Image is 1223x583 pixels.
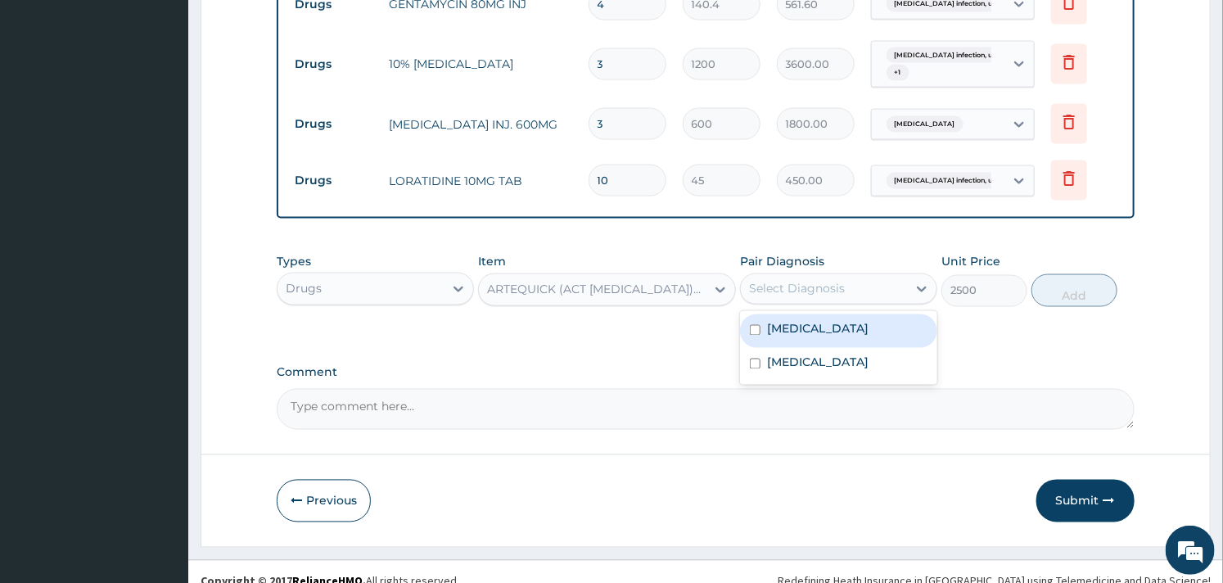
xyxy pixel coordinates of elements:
[277,480,371,522] button: Previous
[30,82,66,123] img: d_794563401_company_1708531726252_794563401
[277,255,311,269] label: Types
[749,281,845,297] div: Select Diagnosis
[287,165,381,196] td: Drugs
[1036,480,1135,522] button: Submit
[767,321,869,337] label: [MEDICAL_DATA]
[941,253,1000,269] label: Unit Price
[887,65,909,81] span: + 1
[95,183,226,348] span: We're online!
[287,109,381,139] td: Drugs
[381,108,580,141] td: [MEDICAL_DATA] INJ. 600MG
[277,366,1134,380] label: Comment
[287,49,381,79] td: Drugs
[887,47,1030,64] span: [MEDICAL_DATA] infection, unspecif...
[478,253,506,269] label: Item
[767,355,869,371] label: [MEDICAL_DATA]
[740,253,824,269] label: Pair Diagnosis
[887,116,964,133] span: [MEDICAL_DATA]
[85,92,275,113] div: Chat with us now
[286,281,322,297] div: Drugs
[381,165,580,197] td: LORATIDINE 10MG TAB
[269,8,308,47] div: Minimize live chat window
[487,282,706,298] div: ARTEQUICK (ACT [MEDICAL_DATA])ADULT
[887,173,1030,189] span: [MEDICAL_DATA] infection, unspecif...
[8,400,312,457] textarea: Type your message and hit 'Enter'
[1031,274,1117,307] button: Add
[381,47,580,80] td: 10% [MEDICAL_DATA]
